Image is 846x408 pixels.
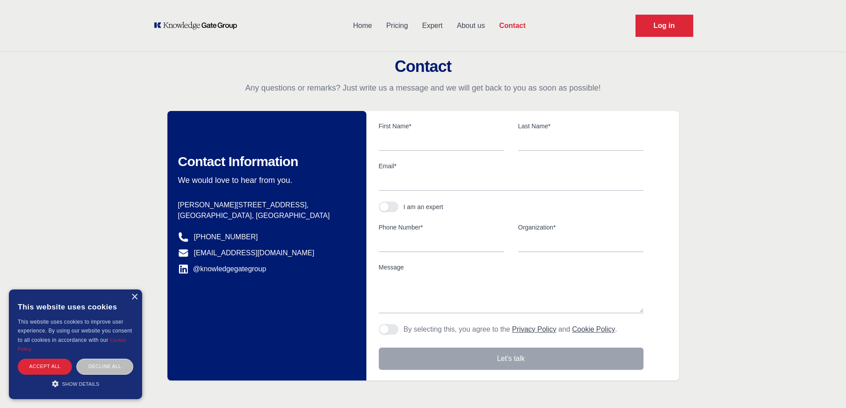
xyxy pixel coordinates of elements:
[131,294,138,301] div: Close
[379,14,415,37] a: Pricing
[18,319,132,343] span: This website uses cookies to improve user experience. By using our website you consent to all coo...
[178,210,345,221] p: [GEOGRAPHIC_DATA], [GEOGRAPHIC_DATA]
[379,162,643,170] label: Email*
[379,223,504,232] label: Phone Number*
[346,14,379,37] a: Home
[450,14,492,37] a: About us
[572,325,615,333] a: Cookie Policy
[404,324,617,335] p: By selecting this, you agree to the and .
[802,365,846,408] div: Widget chat
[492,14,533,37] a: Contact
[178,154,345,170] h2: Contact Information
[178,264,266,274] a: @knowledgegategroup
[153,21,243,30] a: KOL Knowledge Platform: Talk to Key External Experts (KEE)
[194,232,258,242] a: [PHONE_NUMBER]
[76,359,133,374] div: Decline all
[512,325,556,333] a: Privacy Policy
[18,379,133,388] div: Show details
[178,175,345,186] p: We would love to hear from you.
[18,296,133,317] div: This website uses cookies
[379,348,643,370] button: Let's talk
[802,365,846,408] iframe: Chat Widget
[635,15,693,37] a: Request Demo
[379,122,504,131] label: First Name*
[404,202,444,211] div: I am an expert
[194,248,314,258] a: [EMAIL_ADDRESS][DOMAIN_NAME]
[18,359,72,374] div: Accept all
[379,263,643,272] label: Message
[62,381,99,387] span: Show details
[178,200,345,210] p: [PERSON_NAME][STREET_ADDRESS],
[518,122,643,131] label: Last Name*
[415,14,450,37] a: Expert
[18,337,126,352] a: Cookie Policy
[518,223,643,232] label: Organization*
